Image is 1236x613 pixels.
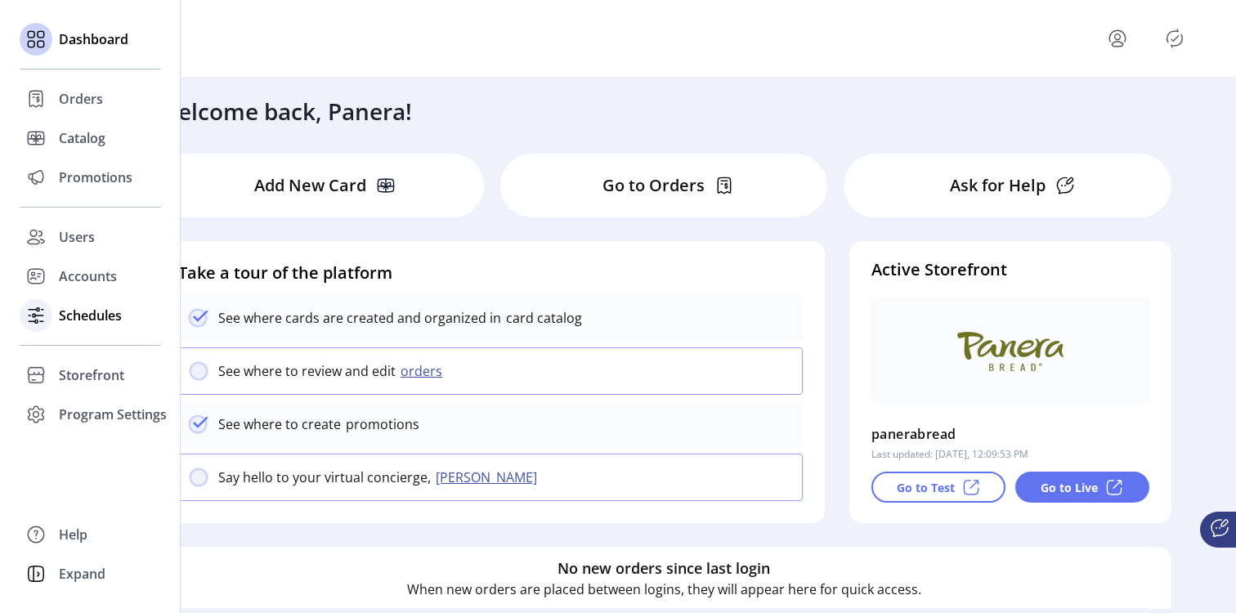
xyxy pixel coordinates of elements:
[59,525,87,544] span: Help
[254,173,366,198] p: Add New Card
[407,579,921,599] p: When new orders are placed between logins, they will appear here for quick access.
[59,405,167,424] span: Program Settings
[602,173,705,198] p: Go to Orders
[59,564,105,584] span: Expand
[157,94,412,128] h3: Welcome back, Panera!
[59,29,128,49] span: Dashboard
[59,128,105,148] span: Catalog
[178,261,803,285] h4: Take a tour of the platform
[501,308,582,328] p: card catalog
[897,479,955,496] p: Go to Test
[558,557,770,579] h6: No new orders since last login
[341,414,419,434] p: promotions
[871,257,1149,282] h4: Active Storefront
[871,447,1028,462] p: Last updated: [DATE], 12:09:53 PM
[218,361,396,381] p: See where to review and edit
[431,468,547,487] button: [PERSON_NAME]
[59,365,124,385] span: Storefront
[59,168,132,187] span: Promotions
[59,227,95,247] span: Users
[950,173,1046,198] p: Ask for Help
[396,361,452,381] button: orders
[1162,25,1188,51] button: Publisher Panel
[218,414,341,434] p: See where to create
[871,421,956,447] p: panerabread
[1041,479,1098,496] p: Go to Live
[1104,25,1131,51] button: menu
[218,468,431,487] p: Say hello to your virtual concierge,
[59,266,117,286] span: Accounts
[59,89,103,109] span: Orders
[59,306,122,325] span: Schedules
[218,308,501,328] p: See where cards are created and organized in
